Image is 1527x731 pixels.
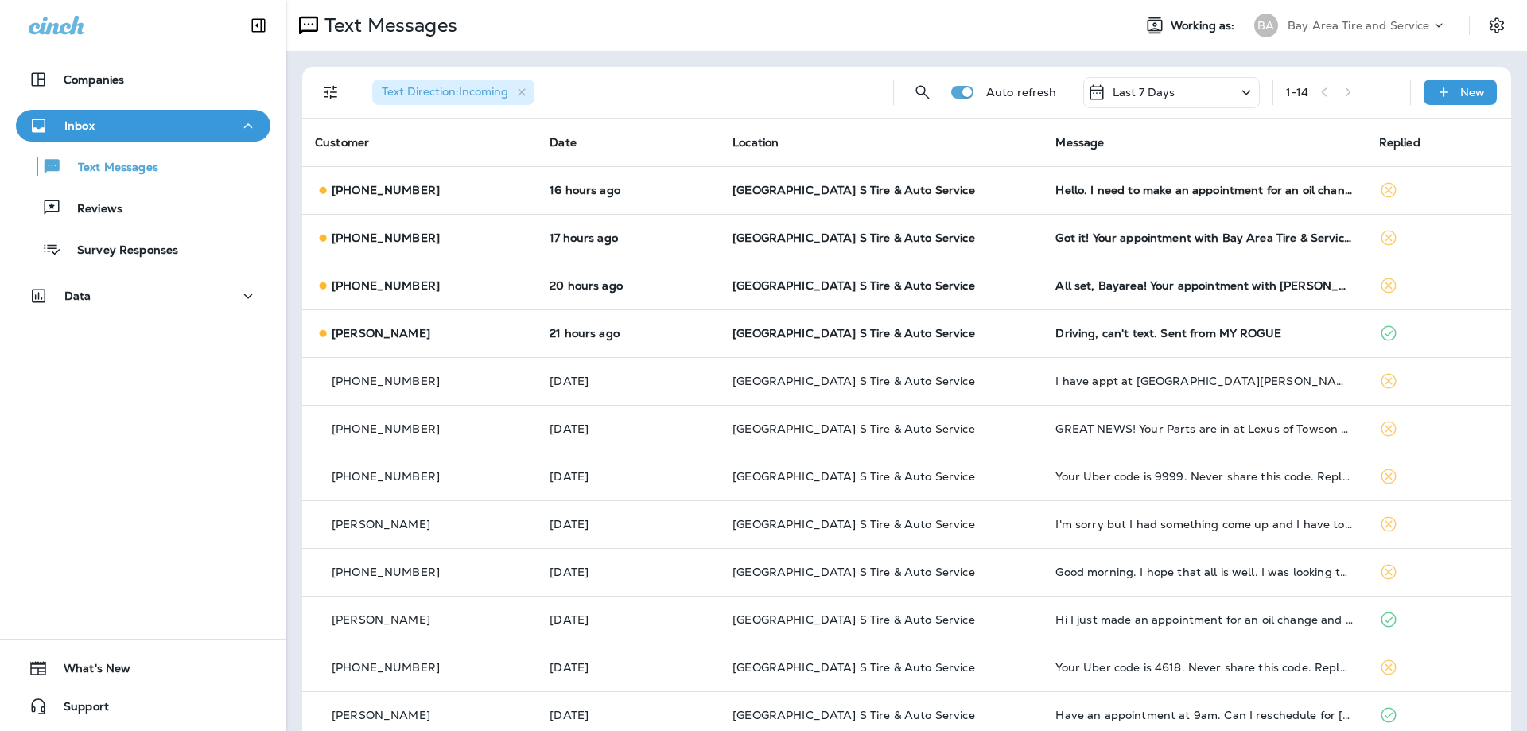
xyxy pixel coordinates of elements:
div: Driving, can't text. Sent from MY ROGUE [1055,327,1353,340]
p: Data [64,290,91,302]
p: Inbox [64,119,95,132]
p: [PHONE_NUMBER] [332,422,440,435]
p: Reviews [61,202,122,217]
button: Support [16,690,270,722]
div: Hello. I need to make an appointment for an oil change on my 2020 ford escape. Do u have time in ... [1055,184,1353,196]
div: Text Direction:Incoming [372,80,534,105]
p: Sep 28, 2025 10:02 AM [550,613,707,626]
span: [GEOGRAPHIC_DATA] S Tire & Auto Service [732,183,974,197]
span: What's New [48,662,130,681]
button: Companies [16,64,270,95]
span: [GEOGRAPHIC_DATA] S Tire & Auto Service [732,708,974,722]
p: Auto refresh [986,86,1057,99]
p: Sep 26, 2025 07:39 AM [550,709,707,721]
span: Text Direction : Incoming [382,84,508,99]
div: BA [1254,14,1278,37]
span: [GEOGRAPHIC_DATA] S Tire & Auto Service [732,612,974,627]
span: [GEOGRAPHIC_DATA] S Tire & Auto Service [732,517,974,531]
button: Text Messages [16,150,270,183]
p: [PHONE_NUMBER] [332,279,440,292]
p: Oct 7, 2025 11:32 AM [550,279,707,292]
span: Customer [315,135,369,150]
div: Got it! Your appointment with Bay Area Tire & Service - Eldersburg is booked for October 9th, 202... [1055,231,1353,244]
span: Working as: [1171,19,1238,33]
p: Oct 7, 2025 03:18 PM [550,184,707,196]
div: GREAT NEWS! Your Parts are in at Lexus of Towson Parts Department Please use Sales Order - 123318... [1055,422,1353,435]
p: Oct 4, 2025 08:09 AM [550,422,707,435]
span: [GEOGRAPHIC_DATA] S Tire & Auto Service [732,422,974,436]
span: Location [732,135,779,150]
p: Text Messages [318,14,457,37]
p: Oct 7, 2025 02:23 PM [550,231,707,244]
p: Oct 7, 2025 10:26 AM [550,327,707,340]
div: All set, Bayarea! Your appointment with Meineke - 670 - Eldersburg for your Ford Mustang is confi... [1055,279,1353,292]
p: Companies [64,73,124,86]
p: Oct 2, 2025 02:53 PM [550,470,707,483]
span: [GEOGRAPHIC_DATA] S Tire & Auto Service [732,326,974,340]
button: Collapse Sidebar [236,10,281,41]
span: [GEOGRAPHIC_DATA] S Tire & Auto Service [732,374,974,388]
button: Filters [315,76,347,108]
p: Oct 7, 2025 01:47 AM [550,375,707,387]
span: Message [1055,135,1104,150]
p: Last 7 Days [1113,86,1175,99]
span: [GEOGRAPHIC_DATA] S Tire & Auto Service [732,231,974,245]
span: [GEOGRAPHIC_DATA] S Tire & Auto Service [732,278,974,293]
div: Your Uber code is 9999. Never share this code. Reply STOP ALL to unsubscribe. [1055,470,1353,483]
p: Survey Responses [61,243,178,259]
div: 1 - 14 [1286,86,1309,99]
p: [PERSON_NAME] [332,613,430,626]
span: Support [48,700,109,719]
div: Good morning. I hope that all is well. I was looking to cancel my appointment that I have with yo... [1055,566,1353,578]
button: Reviews [16,191,270,224]
span: [GEOGRAPHIC_DATA] S Tire & Auto Service [732,660,974,675]
span: [GEOGRAPHIC_DATA] S Tire & Auto Service [732,565,974,579]
div: Have an appointment at 9am. Can I reschedule for tmrw? [1055,709,1353,721]
button: Data [16,280,270,312]
p: [PERSON_NAME] [332,327,430,340]
button: What's New [16,652,270,684]
p: [PHONE_NUMBER] [332,470,440,483]
p: Text Messages [62,161,158,176]
p: [PHONE_NUMBER] [332,184,440,196]
p: [PERSON_NAME] [332,709,430,721]
button: Settings [1482,11,1511,40]
div: I'm sorry but I had something come up and I have to cancel my 8am appointment- this is Leah Foran. [1055,518,1353,531]
span: [GEOGRAPHIC_DATA] S Tire & Auto Service [732,469,974,484]
p: Sep 29, 2025 07:36 AM [550,566,707,578]
button: Survey Responses [16,232,270,266]
p: Oct 2, 2025 07:39 AM [550,518,707,531]
p: New [1460,86,1485,99]
p: [PERSON_NAME] [332,518,430,531]
p: Bay Area Tire and Service [1288,19,1430,32]
p: Sep 27, 2025 08:38 AM [550,661,707,674]
p: [PHONE_NUMBER] [332,566,440,578]
span: Replied [1379,135,1420,150]
div: I have appt at 9am David Downs. I need to cancel have to work. Will reschedule when I get off. Th... [1055,375,1353,387]
span: Date [550,135,577,150]
p: [PHONE_NUMBER] [332,375,440,387]
button: Inbox [16,110,270,142]
div: Your Uber code is 4618. Never share this code. Reply STOP ALL to unsubscribe. [1055,661,1353,674]
div: Hi I just made an appointment for an oil change and tire rotation for 10/3 @ 1PM. If you can't fi... [1055,613,1353,626]
button: Search Messages [907,76,938,108]
p: [PHONE_NUMBER] [332,661,440,674]
p: [PHONE_NUMBER] [332,231,440,244]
